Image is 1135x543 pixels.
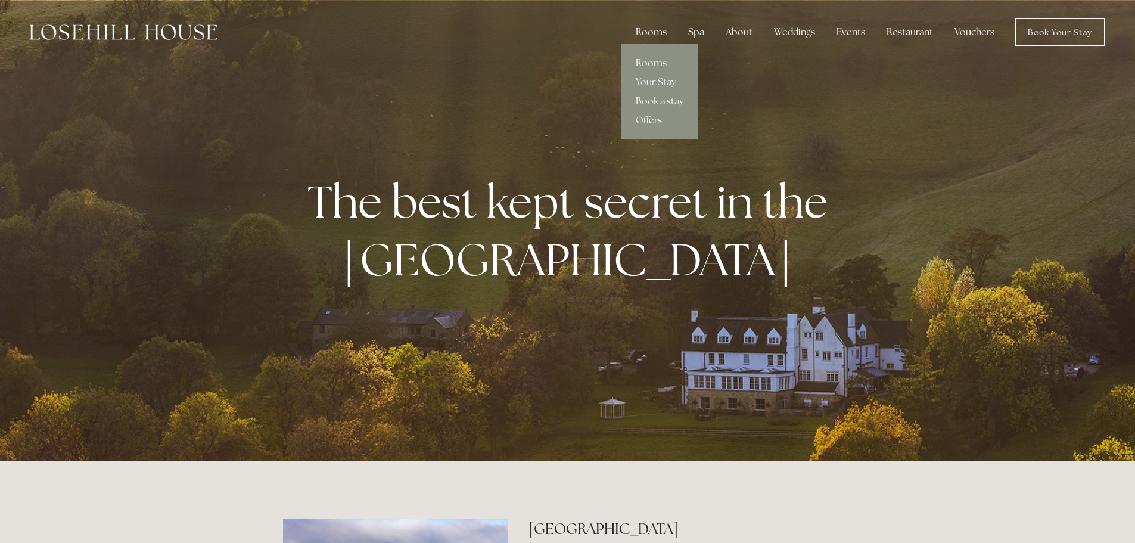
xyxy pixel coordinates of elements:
a: Book Your Stay [1015,18,1105,46]
div: Rooms [626,20,676,44]
div: Weddings [764,20,825,44]
div: About [716,20,762,44]
a: Offers [621,111,698,130]
a: Book a stay [621,92,698,111]
a: Your Stay [621,73,698,92]
div: Events [827,20,875,44]
strong: The best kept secret in the [GEOGRAPHIC_DATA] [307,172,837,289]
a: Vouchers [945,20,1004,44]
div: Restaurant [877,20,943,44]
img: Losehill House [30,24,217,40]
a: Rooms [621,54,698,73]
h2: [GEOGRAPHIC_DATA] [528,519,852,539]
div: Spa [679,20,714,44]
